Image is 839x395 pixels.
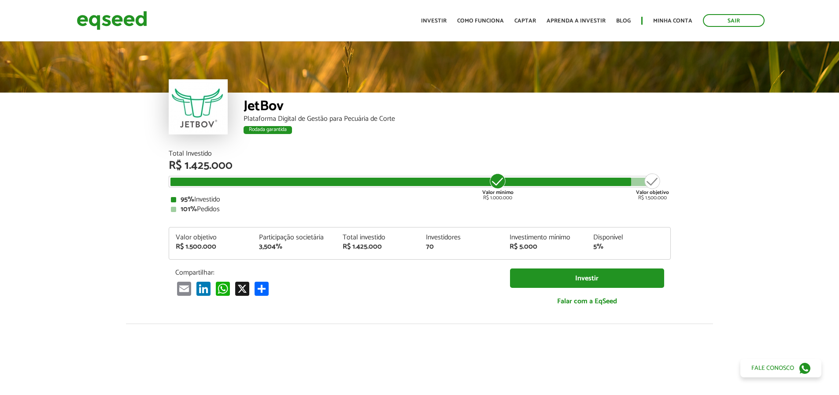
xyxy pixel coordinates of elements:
div: R$ 1.425.000 [169,160,671,171]
div: 70 [426,243,496,250]
div: Total Investido [169,150,671,157]
div: JetBov [244,99,671,116]
a: Investir [421,18,447,24]
div: R$ 1.500.000 [176,243,246,250]
img: EqSeed [77,9,147,32]
div: 3,504% [259,243,329,250]
div: Investidores [426,234,496,241]
div: Investimento mínimo [510,234,580,241]
div: Plataforma Digital de Gestão para Pecuária de Corte [244,116,671,123]
a: Sair [703,14,765,27]
a: Share [253,281,270,296]
a: Minha conta [653,18,692,24]
div: Rodada garantida [244,126,292,134]
a: Investir [510,268,664,288]
div: Participação societária [259,234,329,241]
a: Email [175,281,193,296]
strong: Valor mínimo [482,188,514,197]
p: Compartilhar: [175,268,497,277]
a: Como funciona [457,18,504,24]
div: R$ 5.000 [510,243,580,250]
a: X [233,281,251,296]
a: Aprenda a investir [547,18,606,24]
div: Total investido [343,234,413,241]
a: Blog [616,18,631,24]
div: Disponível [593,234,664,241]
a: Falar com a EqSeed [510,292,664,310]
a: Fale conosco [740,359,821,377]
div: Pedidos [171,206,669,213]
div: Valor objetivo [176,234,246,241]
div: Investido [171,196,669,203]
div: R$ 1.500.000 [636,172,669,201]
a: WhatsApp [214,281,232,296]
a: Captar [514,18,536,24]
strong: Valor objetivo [636,188,669,197]
div: R$ 1.425.000 [343,243,413,250]
strong: 101% [181,203,197,215]
a: LinkedIn [195,281,212,296]
strong: 95% [181,194,194,205]
div: 5% [593,243,664,250]
div: R$ 1.000.000 [481,172,514,201]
